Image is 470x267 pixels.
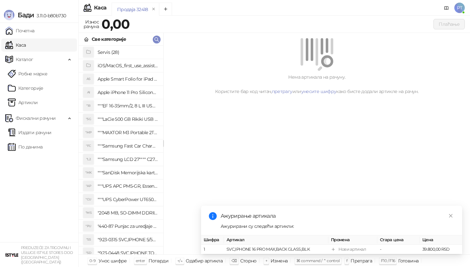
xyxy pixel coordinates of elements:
a: ArtikliАртикли [8,96,38,109]
div: Продаја 32418 [117,6,148,13]
span: 0-9 [89,258,95,263]
div: Унос шифре [99,257,127,265]
span: Бади [18,11,34,19]
button: remove [149,7,158,12]
span: F10 / F16 [381,258,395,263]
h4: """LaCie 500 GB Rikiki USB 3.0 / Ultra Compact & Resistant aluminum / USB 3.0 / 2.5""""""" [98,114,158,124]
a: Close [447,212,454,219]
h4: """EF 16-35mm/2, 8 L III USM""" [98,101,158,111]
div: Ажурирање артикала [221,212,454,220]
h4: "923-0448 SVC,IPHONE,TOURQUE DRIVER KIT .65KGF- CM Šrafciger " [98,248,158,258]
div: "18 [83,101,94,111]
a: Издати рачуни [8,126,52,139]
th: Стара цена [377,235,420,245]
td: - [377,245,420,254]
h4: """UPS CyberPower UT650EG, 650VA/360W , line-int., s_uko, desktop""" [98,194,158,205]
th: Артикал [224,235,328,245]
button: Плаћање [433,19,465,29]
h4: "2048 MB, SO-DIMM DDRII, 667 MHz, Napajanje 1,8 0,1 V, Latencija CL5" [98,208,158,218]
span: ⌘ command / ⌃ control [296,258,340,263]
div: Износ рачуна [82,18,100,31]
div: Претрага [351,257,372,265]
h4: """Samsung Fast Car Charge Adapter, brzi auto punja_, boja crna""" [98,141,158,151]
td: 1 [201,245,224,254]
span: PT [454,3,465,13]
div: "PU [83,221,94,231]
div: Одабир артикла [186,257,223,265]
h4: Apple Smart Folio for iPad mini (A17 Pro) - Sage [98,74,158,84]
span: enter [136,258,145,263]
span: 3.11.0-b80b730 [34,13,66,19]
div: Готовина [398,257,418,265]
th: Цена [420,235,462,245]
h4: Servis (28) [98,47,158,57]
div: "5G [83,114,94,124]
span: f [346,258,347,263]
div: "AP [83,181,94,191]
h4: iOS/MacOS_first_use_assistance (4) [98,60,158,71]
small: PREDUZEĆE ZA TRGOVINU I USLUGE ISTYLE STORES DOO [GEOGRAPHIC_DATA] ([GEOGRAPHIC_DATA]) [21,245,73,264]
span: + [265,258,267,263]
h4: """SanDisk Memorijska kartica 256GB microSDXC sa SD adapterom SDSQXA1-256G-GN6MA - Extreme PLUS, ... [98,167,158,178]
a: Каса [5,39,26,52]
button: Add tab [159,3,172,16]
div: AI [83,87,94,98]
div: Сторно [240,257,257,265]
div: "MS [83,208,94,218]
td: 39.800,00 RSD [420,245,462,254]
h4: """Samsung LCD 27"""" C27F390FHUXEN""" [98,154,158,165]
a: унесите шифру [301,88,337,94]
div: "SD [83,248,94,258]
div: "L2 [83,154,94,165]
img: 64x64-companyLogo-77b92cf4-9946-4f36-9751-bf7bb5fd2c7d.png [5,248,18,261]
div: "CU [83,194,94,205]
th: Промена [328,235,377,245]
a: Документација [441,3,452,13]
span: info-circle [209,212,217,220]
div: "MP [83,127,94,138]
strong: 0,00 [102,16,130,32]
a: Робне марке [8,67,47,80]
td: SVC,IPHONE 16 PRO MAX,BACK GLASS,BLK [224,245,328,254]
div: Нема артикала на рачуну. Користите бар код читач, или како бисте додали артикле на рачун. [171,73,462,95]
a: Почетна [5,24,35,37]
h4: """MAXTOR M3 Portable 2TB 2.5"""" crni eksterni hard disk HX-M201TCB/GM""" [98,127,158,138]
span: ⌫ [231,258,237,263]
h4: """UPS APC PM5-GR, Essential Surge Arrest,5 utic_nica""" [98,181,158,191]
h4: "440-87 Punjac za uredjaje sa micro USB portom 4/1, Stand." [98,221,158,231]
div: Потврди [149,257,169,265]
span: Фискални рачуни [16,112,55,125]
div: Све категорије [92,36,126,43]
div: Нови артикал [338,246,366,253]
div: "S5 [83,234,94,245]
h4: "923-0315 SVC,IPHONE 5/5S BATTERY REMOVAL TRAY Držač za iPhone sa kojim se otvara display [98,234,158,245]
a: претрагу [272,88,292,94]
div: Измена [271,257,288,265]
a: Категорије [8,82,43,95]
h4: Apple iPhone 11 Pro Silicone Case - Black [98,87,158,98]
span: close [448,213,453,218]
a: По данима [8,140,42,153]
div: "MK [83,167,94,178]
div: "FC [83,141,94,151]
div: AS [83,74,94,84]
div: Ажурирани су следећи артикли: [221,223,454,230]
span: Каталог [16,53,33,66]
span: ↑/↓ [177,258,182,263]
img: Logo [4,10,14,20]
div: grid [79,46,163,254]
div: Каса [94,5,106,10]
th: Шифра [201,235,224,245]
